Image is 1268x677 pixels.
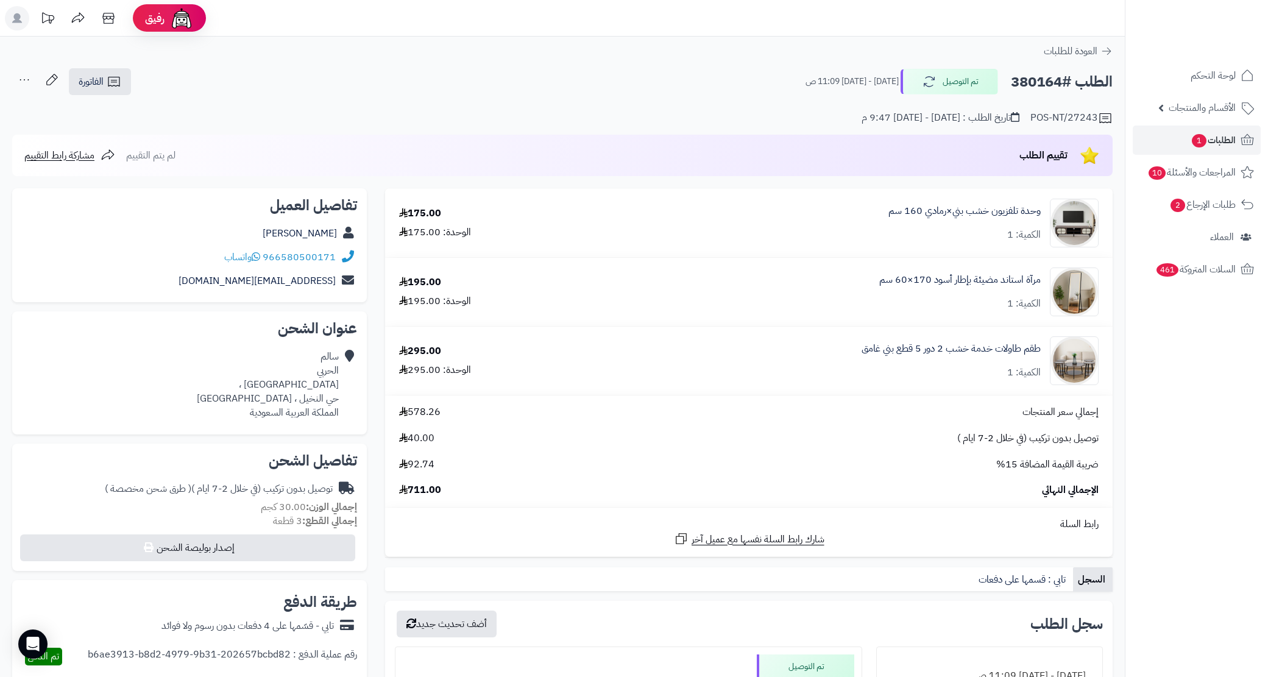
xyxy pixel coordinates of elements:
[24,148,94,163] span: مشاركة رابط التقييم
[1170,198,1186,213] span: 2
[126,148,175,163] span: لم يتم التقييم
[1191,67,1236,84] span: لوحة التحكم
[273,514,357,528] small: 3 قطعة
[1044,44,1097,58] span: العودة للطلبات
[1133,222,1261,252] a: العملاء
[1169,99,1236,116] span: الأقسام والمنتجات
[161,619,334,633] div: تابي - قسّمها على 4 دفعات بدون رسوم ولا فوائد
[18,629,48,659] div: Open Intercom Messenger
[399,458,434,472] span: 92.74
[1210,229,1234,246] span: العملاء
[1147,164,1236,181] span: المراجعات والأسئلة
[145,11,165,26] span: رفيق
[1133,255,1261,284] a: السلات المتروكة461
[399,363,471,377] div: الوحدة: 295.00
[399,431,434,445] span: 40.00
[1133,190,1261,219] a: طلبات الإرجاع2
[1073,567,1113,592] a: السجل
[1191,133,1207,148] span: 1
[22,198,357,213] h2: تفاصيل العميل
[88,648,357,665] div: رقم عملية الدفع : b6ae3913-b8d2-4979-9b31-202657bcbd82
[1050,336,1098,385] img: 1756383871-1-90x90.jpg
[1044,44,1113,58] a: العودة للطلبات
[1191,132,1236,149] span: الطلبات
[399,207,441,221] div: 175.00
[79,74,104,89] span: الفاتورة
[888,204,1041,218] a: وحدة تلفزيون خشب بني×رمادي 160 سم
[901,69,998,94] button: تم التوصيل
[399,483,441,497] span: 711.00
[1019,148,1068,163] span: تقييم الطلب
[957,431,1099,445] span: توصيل بدون تركيب (في خلال 2-7 ايام )
[806,76,899,88] small: [DATE] - [DATE] 11:09 ص
[1050,268,1098,316] img: 1753775987-1-90x90.jpg
[22,321,357,336] h2: عنوان الشحن
[179,274,336,288] a: [EMAIL_ADDRESS][DOMAIN_NAME]
[1030,111,1113,126] div: POS-NT/27243
[399,275,441,289] div: 195.00
[261,500,357,514] small: 30.00 كجم
[1011,69,1113,94] h2: الطلب #380164
[1155,263,1179,277] span: 461
[32,6,63,34] a: تحديثات المنصة
[1185,9,1256,35] img: logo-2.png
[692,533,824,547] span: شارك رابط السلة نفسها مع عميل آخر
[674,531,824,547] a: شارك رابط السلة نفسها مع عميل آخر
[399,225,471,239] div: الوحدة: 175.00
[996,458,1099,472] span: ضريبة القيمة المضافة 15%
[1042,483,1099,497] span: الإجمالي النهائي
[1133,61,1261,90] a: لوحة التحكم
[22,453,357,468] h2: تفاصيل الشحن
[263,250,336,264] a: 966580500171
[224,250,260,264] a: واتساب
[263,226,337,241] a: [PERSON_NAME]
[169,6,194,30] img: ai-face.png
[24,148,115,163] a: مشاركة رابط التقييم
[1022,405,1099,419] span: إجمالي سعر المنتجات
[862,342,1041,356] a: طقم طاولات خدمة خشب 2 دور 5 قطع بني غامق
[105,482,333,496] div: توصيل بدون تركيب (في خلال 2-7 ايام )
[1007,228,1041,242] div: الكمية: 1
[879,273,1041,287] a: مرآة استاند مضيئة بإطار أسود 170×60 سم
[862,111,1019,125] div: تاريخ الطلب : [DATE] - [DATE] 9:47 م
[105,481,191,496] span: ( طرق شحن مخصصة )
[306,500,357,514] strong: إجمالي الوزن:
[20,534,355,561] button: إصدار بوليصة الشحن
[399,294,471,308] div: الوحدة: 195.00
[1133,158,1261,187] a: المراجعات والأسئلة10
[1133,126,1261,155] a: الطلبات1
[197,350,339,419] div: سالم الحربي [GEOGRAPHIC_DATA] ، حي النخيل ، [GEOGRAPHIC_DATA] المملكة العربية السعودية
[1030,617,1103,631] h3: سجل الطلب
[974,567,1073,592] a: تابي : قسمها على دفعات
[399,344,441,358] div: 295.00
[1007,366,1041,380] div: الكمية: 1
[1007,297,1041,311] div: الكمية: 1
[1155,261,1236,278] span: السلات المتروكة
[69,68,131,95] a: الفاتورة
[1148,166,1167,180] span: 10
[397,611,497,637] button: أضف تحديث جديد
[399,405,441,419] span: 578.26
[1050,199,1098,247] img: 1750492481-220601011451-90x90.jpg
[390,517,1108,531] div: رابط السلة
[283,595,357,609] h2: طريقة الدفع
[302,514,357,528] strong: إجمالي القطع:
[1169,196,1236,213] span: طلبات الإرجاع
